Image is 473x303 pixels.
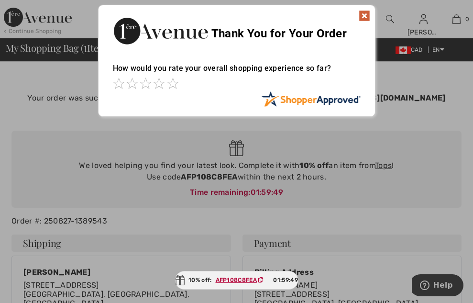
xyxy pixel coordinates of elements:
ins: AFP108C8FEA [216,277,257,283]
span: Help [22,7,41,15]
div: How would you rate your overall shopping experience so far? [113,54,361,91]
img: Gift.svg [175,275,185,285]
img: Thank You for Your Order [113,15,209,47]
span: 01:59:49 [273,276,297,284]
div: 10% off: [175,271,298,290]
img: x [359,10,370,22]
span: Thank You for Your Order [211,27,347,40]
